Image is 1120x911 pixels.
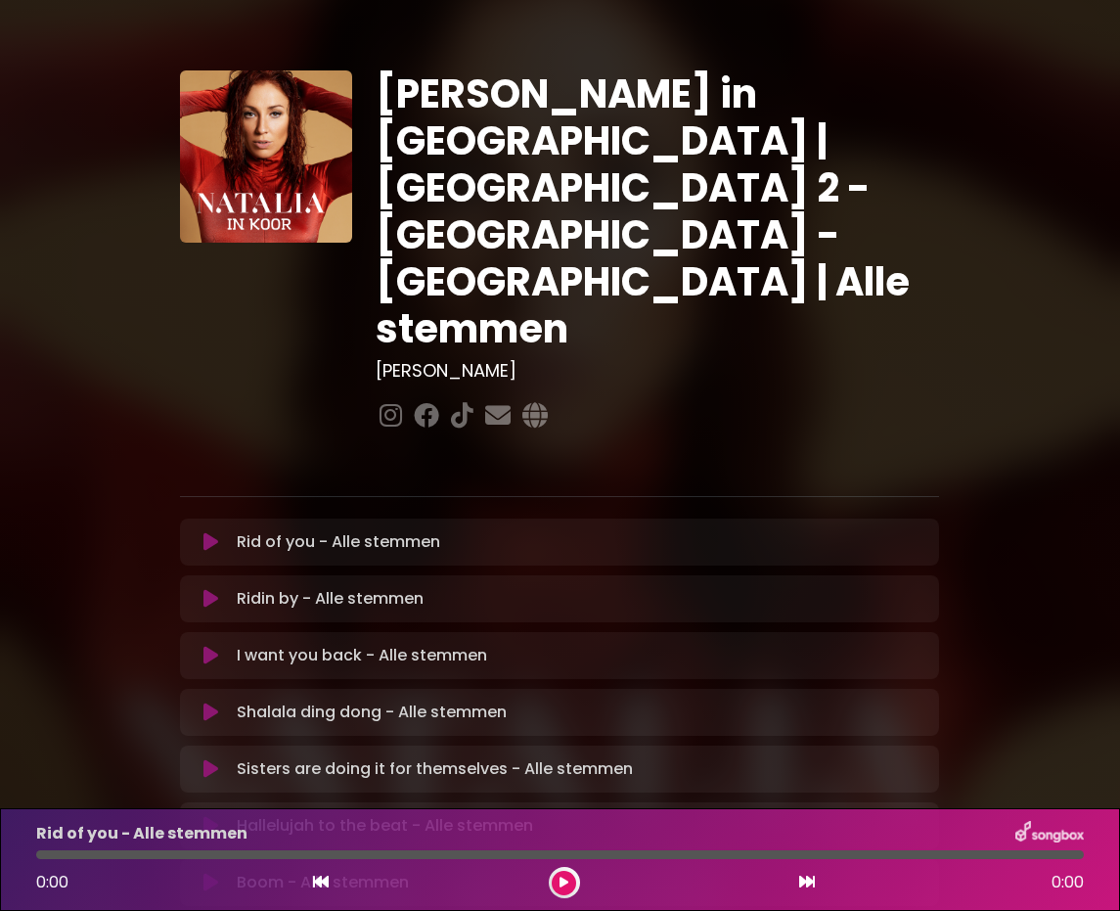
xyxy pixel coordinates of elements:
span: 0:00 [1052,871,1084,894]
h3: [PERSON_NAME] [376,360,939,382]
img: YTVS25JmS9CLUqXqkEhs [180,70,352,243]
p: Rid of you - Alle stemmen [237,530,440,554]
p: Rid of you - Alle stemmen [36,822,247,845]
p: Sisters are doing it for themselves - Alle stemmen [237,757,633,781]
img: songbox-logo-white.png [1015,821,1084,846]
p: Shalala ding dong - Alle stemmen [237,701,507,724]
p: Ridin by - Alle stemmen [237,587,424,611]
p: I want you back - Alle stemmen [237,644,487,667]
span: 0:00 [36,871,68,893]
h1: [PERSON_NAME] in [GEOGRAPHIC_DATA] | [GEOGRAPHIC_DATA] 2 - [GEOGRAPHIC_DATA] - [GEOGRAPHIC_DATA] ... [376,70,939,352]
